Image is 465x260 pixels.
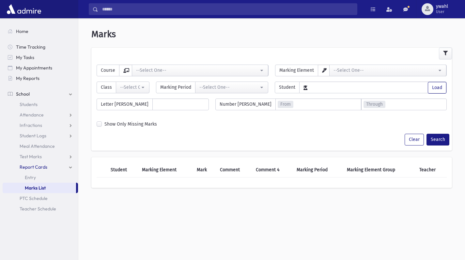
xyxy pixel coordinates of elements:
[20,154,42,160] span: Test Marks
[16,54,34,60] span: My Tasks
[16,91,30,97] span: School
[3,162,78,172] a: Report Cards
[16,75,39,81] span: My Reports
[120,84,140,91] div: --Select One--
[343,162,416,177] th: Marking Element Group
[275,82,300,93] span: Student
[3,63,78,73] a: My Appointments
[20,206,56,212] span: Teacher Schedule
[3,120,78,130] a: Infractions
[3,172,78,183] a: Entry
[16,65,52,71] span: My Appointments
[97,65,119,76] span: Course
[199,84,259,91] div: --Select One--
[193,162,216,177] th: Mark
[16,28,28,34] span: Home
[20,133,46,139] span: Student Logs
[98,3,357,15] input: Search
[3,141,78,151] a: Meal Attendance
[132,65,268,76] button: --Select One--
[415,162,447,177] th: Teacher
[405,134,424,145] button: Clear
[97,82,116,93] span: Class
[138,162,193,177] th: Marking Element
[293,162,343,177] th: Marking Period
[20,164,47,170] span: Report Cards
[3,42,78,52] a: Time Tracking
[275,65,318,76] span: Marking Element
[436,9,448,14] span: User
[116,82,149,93] button: --Select One--
[195,82,268,93] button: --Select One--
[3,130,78,141] a: Student Logs
[3,183,76,193] a: Marks List
[436,4,448,9] span: ywahl
[97,99,153,110] span: Letter [PERSON_NAME]
[216,162,252,177] th: Comment
[3,110,78,120] a: Attendance
[428,82,446,94] button: Load
[5,3,43,16] img: AdmirePro
[333,67,437,74] div: --Select One--
[20,143,55,149] span: Meal Attendance
[136,67,259,74] div: --Select One--
[3,151,78,162] a: Test Marks
[104,121,157,128] label: Show Only Missing Marks
[215,99,276,110] span: Number [PERSON_NAME]
[278,101,293,108] span: From
[16,44,45,50] span: Time Tracking
[107,162,138,177] th: Student
[252,162,292,177] th: Comment 4
[20,112,44,118] span: Attendance
[3,99,78,110] a: Students
[25,185,46,191] span: Marks List
[3,26,78,37] a: Home
[91,29,116,39] span: Marks
[156,82,195,93] span: Marking Period
[20,101,38,107] span: Students
[3,73,78,84] a: My Reports
[3,204,78,214] a: Teacher Schedule
[25,175,36,180] span: Entry
[20,195,48,201] span: PTC Schedule
[20,122,42,128] span: Infractions
[3,89,78,99] a: School
[329,65,447,76] button: --Select One--
[426,134,449,145] button: Search
[364,101,385,108] span: Through
[3,52,78,63] a: My Tasks
[3,193,78,204] a: PTC Schedule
